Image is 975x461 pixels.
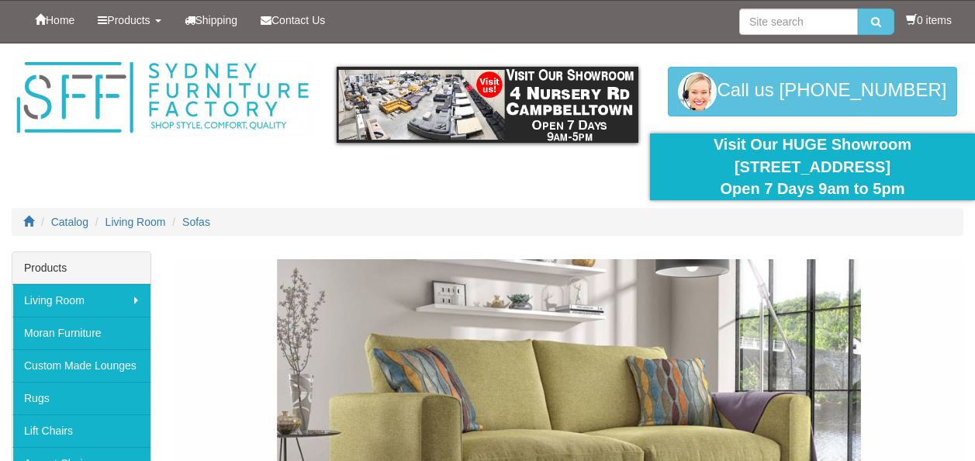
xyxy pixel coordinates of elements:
[662,133,963,200] div: Visit Our HUGE Showroom [STREET_ADDRESS] Open 7 Days 9am to 5pm
[195,14,238,26] span: Shipping
[12,284,150,317] a: Living Room
[173,1,250,40] a: Shipping
[12,252,150,284] div: Products
[12,59,313,137] img: Sydney Furniture Factory
[23,1,86,40] a: Home
[86,1,172,40] a: Products
[51,216,88,228] a: Catalog
[107,14,150,26] span: Products
[906,12,952,28] li: 0 items
[46,14,74,26] span: Home
[337,67,638,143] img: showroom.gif
[12,414,150,447] a: Lift Chairs
[271,14,325,26] span: Contact Us
[249,1,337,40] a: Contact Us
[12,317,150,349] a: Moran Furniture
[12,382,150,414] a: Rugs
[739,9,858,35] input: Site search
[12,349,150,382] a: Custom Made Lounges
[182,216,210,228] a: Sofas
[105,216,166,228] a: Living Room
